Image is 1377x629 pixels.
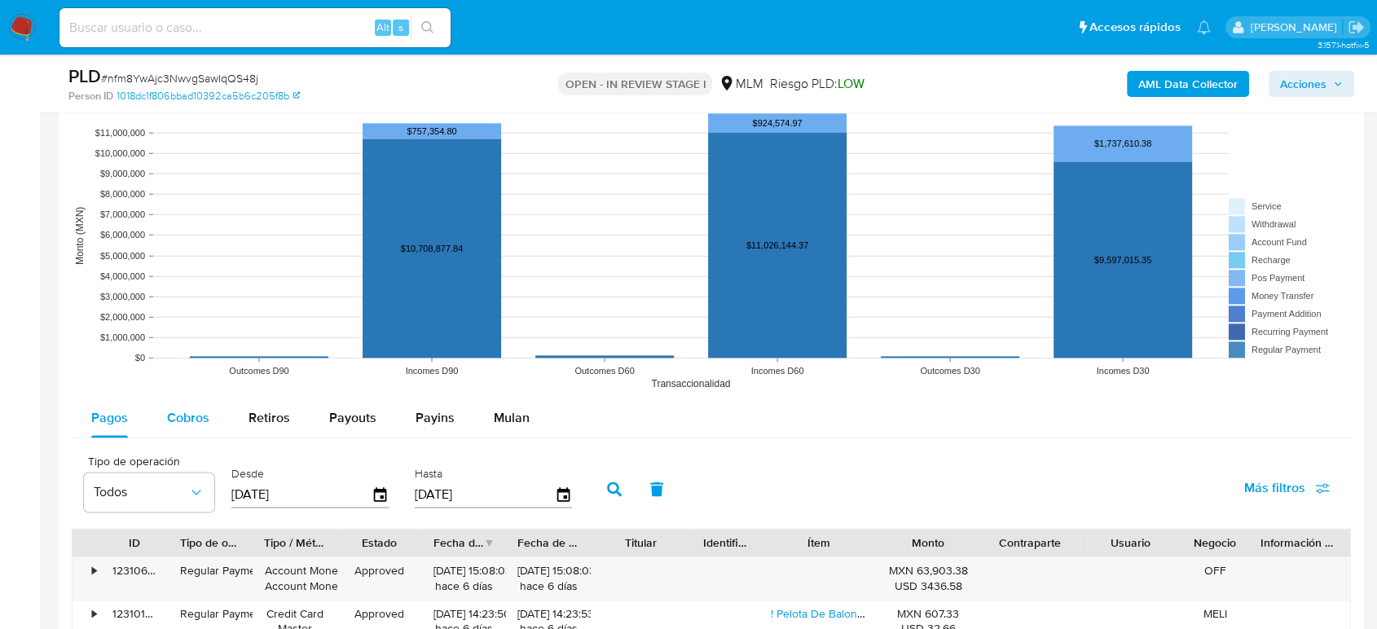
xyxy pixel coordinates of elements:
button: Acciones [1269,71,1354,97]
a: Notificaciones [1197,20,1211,34]
span: Alt [376,20,389,35]
b: AML Data Collector [1138,71,1238,97]
b: Person ID [68,89,113,103]
b: PLD [68,63,101,89]
p: OPEN - IN REVIEW STAGE I [558,73,712,95]
input: Buscar usuario o caso... [59,17,451,38]
button: search-icon [411,16,444,39]
p: diego.gardunorosas@mercadolibre.com.mx [1250,20,1342,35]
span: # nfm8YwAjc3NwvgSawIqQS48j [101,70,258,86]
span: 3.157.1-hotfix-5 [1317,38,1369,51]
span: Acciones [1280,71,1326,97]
span: Riesgo PLD: [769,75,864,93]
div: MLM [719,75,763,93]
a: Salir [1348,19,1365,36]
button: AML Data Collector [1127,71,1249,97]
a: 1018dc1f806bbad10392ca5b6c205f8b [117,89,300,103]
span: Accesos rápidos [1089,19,1181,36]
span: LOW [837,74,864,93]
span: s [398,20,403,35]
